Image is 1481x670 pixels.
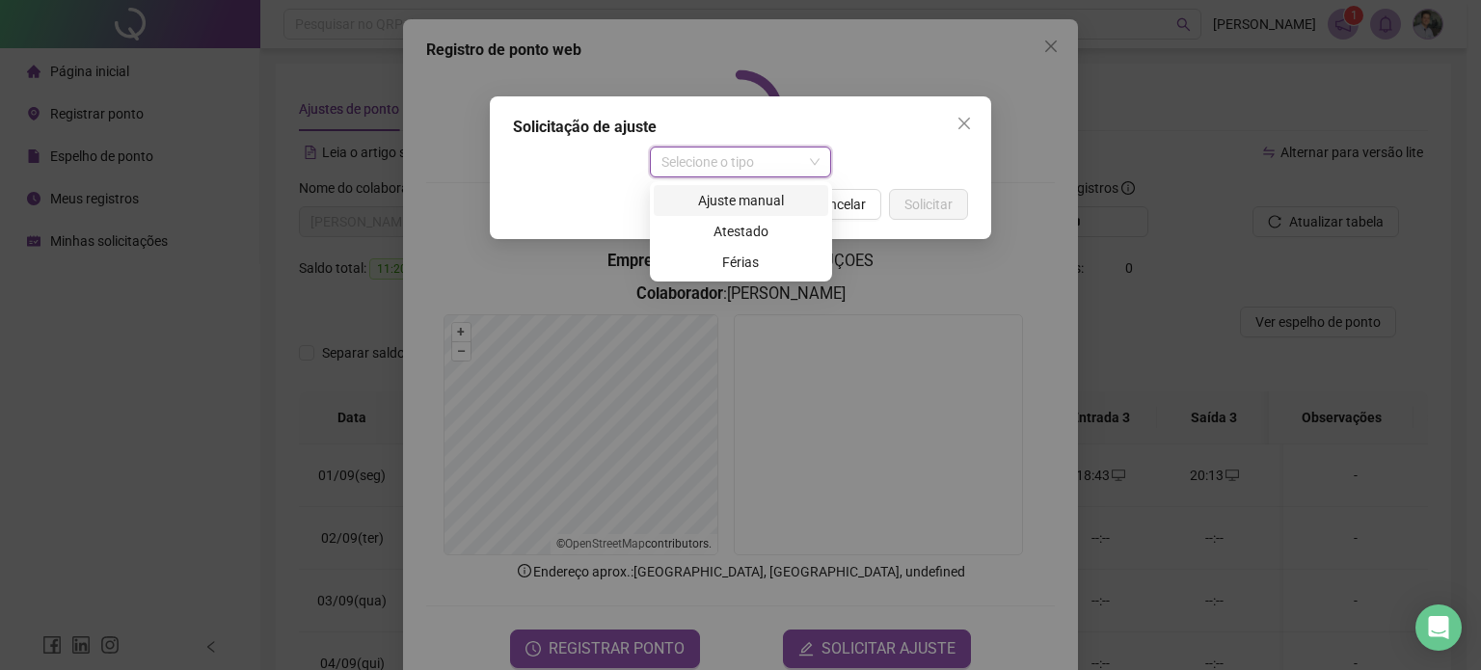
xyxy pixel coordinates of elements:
[513,116,968,139] div: Solicitação de ajuste
[665,252,817,273] div: Férias
[665,221,817,242] div: Atestado
[813,194,866,215] span: Cancelar
[661,147,821,176] span: Selecione o tipo
[797,189,881,220] button: Cancelar
[654,216,828,247] div: Atestado
[654,185,828,216] div: Ajuste manual
[956,116,972,131] span: close
[1415,604,1462,651] div: Open Intercom Messenger
[949,108,980,139] button: Close
[665,190,817,211] div: Ajuste manual
[889,189,968,220] button: Solicitar
[654,247,828,278] div: Férias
